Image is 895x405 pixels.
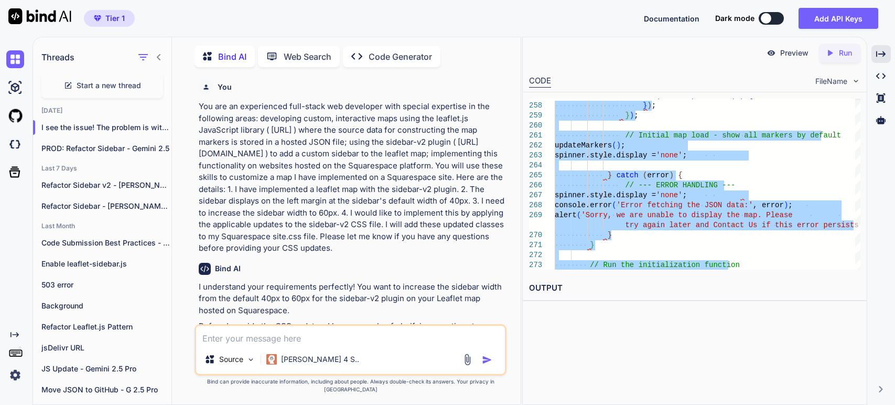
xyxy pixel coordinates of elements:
[41,343,171,353] p: jsDelivr URL
[577,211,581,219] span: (
[482,355,492,365] img: icon
[529,141,541,151] div: 262
[715,13,754,24] span: Dark mode
[625,181,735,189] span: // --- ERROR HANDLING ---
[8,8,71,24] img: Bind AI
[41,143,171,154] p: PROD: Refactor Sidebar - Gemini 2.5
[284,50,331,63] p: Web Search
[643,101,647,110] span: }
[41,280,171,290] p: 503 error
[529,131,541,141] div: 261
[731,91,735,100] span: (
[41,322,171,332] p: Refactor Leaflet.js Pattern
[630,111,634,120] span: )
[616,201,752,209] span: 'Error fetching the JSON data:'
[740,91,744,100] span: )
[529,161,541,170] div: 264
[33,106,171,115] h2: [DATE]
[41,385,171,395] p: Move JSON to GitHub - G 2.5 Pro
[691,91,695,100] span: ,
[199,321,504,344] p: Before I provide the CSS updates, I have a couple of clarifying questions to ensure I give you th...
[6,79,24,97] img: ai-studio
[612,141,616,150] span: (
[41,259,171,269] p: Enable leaflet-sidebar.js
[218,82,232,92] h6: You
[41,51,74,63] h1: Threads
[839,48,852,58] p: Run
[621,141,625,150] span: ;
[616,141,620,150] span: )
[529,170,541,180] div: 265
[555,151,656,159] span: spinner.style.display =
[529,180,541,190] div: 266
[94,15,101,22] img: premium
[780,48,808,58] p: Preview
[33,222,171,230] h2: Last Month
[41,180,171,190] p: Refactor Sidebar v2 - [PERSON_NAME] 4 Sonnet
[529,260,541,270] div: 273
[678,171,682,179] span: {
[33,164,171,173] h2: Last 7 Days
[555,91,656,100] span: button.addEventListener
[219,354,243,365] p: Source
[369,50,432,63] p: Code Generator
[753,201,784,209] span: , error
[246,355,255,364] img: Pick Models
[767,48,776,58] img: preview
[41,201,171,211] p: Refactor Sidebar - [PERSON_NAME] 4
[41,364,171,374] p: JS Update - Gemini 2.5 Pro
[608,231,612,239] span: }
[625,111,629,120] span: }
[555,191,656,199] span: spinner.style.display =
[660,91,691,100] span: 'click'
[215,263,241,274] h6: Bind AI
[815,76,847,87] span: FileName
[748,91,752,100] span: {
[529,240,541,250] div: 271
[643,171,647,179] span: (
[529,210,541,220] div: 269
[634,111,638,120] span: ;
[555,201,612,209] span: console.error
[41,301,171,311] p: Background
[682,151,686,159] span: ;
[845,221,867,229] span: sts.'
[555,141,612,150] span: updateMarkers
[608,171,612,179] span: }
[41,238,171,248] p: Code Submission Best Practices - [PERSON_NAME] 4.0
[555,211,577,219] span: alert
[682,191,686,199] span: ;
[6,50,24,68] img: chat
[195,378,506,393] p: Bind can provide inaccurate information, including about people. Always double-check its answers....
[529,75,551,88] div: CODE
[581,211,792,219] span: 'Sorry, we are unable to display the map. Please
[647,171,669,179] span: error
[625,221,845,229] span: try again later and Contact Us if this error persi
[41,122,171,133] p: I see the issue! The problem is with **v...
[625,131,841,140] span: // Initial map load - show all markers by default
[590,261,740,269] span: // Run the initialization function
[199,281,504,317] p: I understand your requirements perfectly! You want to increase the sidebar width from the default...
[784,201,788,209] span: )
[84,10,135,27] button: premiumTier 1
[788,201,792,209] span: ;
[461,354,473,366] img: attachment
[612,201,616,209] span: (
[644,13,699,24] button: Documentation
[647,101,651,110] span: )
[529,250,541,260] div: 272
[523,276,867,301] h2: OUTPUT
[656,91,660,100] span: (
[529,111,541,121] div: 259
[77,80,141,91] span: Start a new thread
[529,200,541,210] div: 268
[529,190,541,200] div: 267
[6,107,24,125] img: githubLight
[105,13,125,24] span: Tier 1
[529,151,541,161] div: 263
[529,121,541,131] div: 260
[6,366,24,384] img: settings
[199,101,504,254] p: You are an experienced full-stack web developer with special expertise in the following areas: de...
[735,91,739,100] span: e
[656,151,682,159] span: 'none'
